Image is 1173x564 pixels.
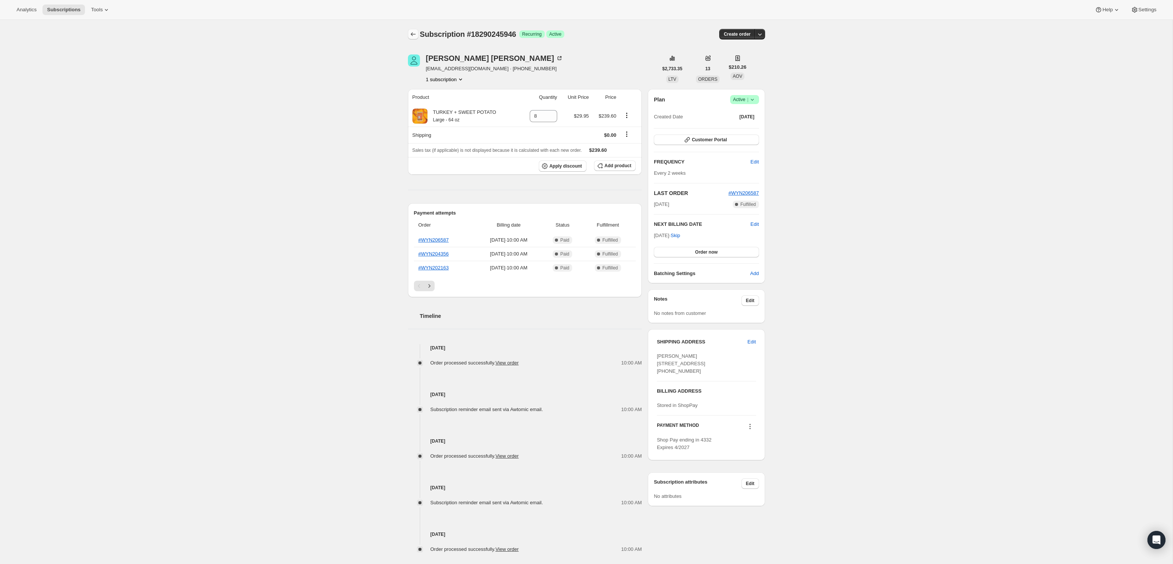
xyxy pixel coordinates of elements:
[657,338,747,346] h3: SHIPPING ADDRESS
[1102,7,1112,13] span: Help
[729,190,759,196] a: #WYN206587
[545,221,580,229] span: Status
[412,109,427,124] img: product img
[733,74,742,79] span: AOV
[520,89,559,106] th: Quantity
[662,66,682,72] span: $2,733.35
[657,387,756,395] h3: BILLING ADDRESS
[746,481,755,487] span: Edit
[42,5,85,15] button: Subscriptions
[408,531,642,538] h4: [DATE]
[654,295,741,306] h3: Notes
[560,251,569,257] span: Paid
[602,237,618,243] span: Fulfilled
[654,158,750,166] h2: FREQUENCY
[747,97,748,103] span: |
[654,270,750,277] h6: Batching Settings
[657,353,705,374] span: [PERSON_NAME] [STREET_ADDRESS] [PHONE_NUMBER]
[740,114,755,120] span: [DATE]
[599,113,616,119] span: $239.60
[408,89,520,106] th: Product
[741,295,759,306] button: Edit
[621,499,642,507] span: 10:00 AM
[621,111,633,119] button: Product actions
[735,112,759,122] button: [DATE]
[605,163,631,169] span: Add product
[12,5,41,15] button: Analytics
[408,484,642,491] h4: [DATE]
[733,96,756,103] span: Active
[668,77,676,82] span: LTV
[408,54,420,67] span: Roxanne Braga-Mitchell
[705,66,710,72] span: 13
[621,452,642,460] span: 10:00 AM
[86,5,115,15] button: Tools
[654,310,706,316] span: No notes from customer
[750,221,759,228] span: Edit
[747,338,756,346] span: Edit
[408,391,642,398] h4: [DATE]
[496,360,519,366] a: View order
[654,96,665,103] h2: Plan
[750,270,759,277] span: Add
[430,453,519,459] span: Order processed successfully.
[426,65,563,73] span: [EMAIL_ADDRESS][DOMAIN_NAME] · [PHONE_NUMBER]
[426,54,563,62] div: [PERSON_NAME] [PERSON_NAME]
[17,7,36,13] span: Analytics
[654,135,759,145] button: Customer Portal
[654,221,750,228] h2: NEXT BILLING DATE
[408,29,418,39] button: Subscriptions
[719,29,755,39] button: Create order
[743,336,760,348] button: Edit
[750,158,759,166] span: Edit
[729,189,759,197] button: #WYN206587
[741,478,759,489] button: Edit
[574,113,589,119] span: $29.95
[621,406,642,413] span: 10:00 AM
[1126,5,1161,15] button: Settings
[591,89,618,106] th: Price
[559,89,591,106] th: Unit Price
[654,478,741,489] h3: Subscription attributes
[585,221,632,229] span: Fulfillment
[657,402,697,408] span: Stored in ShopPay
[427,109,496,124] div: TURKEY + SWEET POTATO
[539,160,586,172] button: Apply discount
[692,137,727,143] span: Customer Portal
[654,247,759,257] button: Order now
[602,265,618,271] span: Fulfilled
[414,281,636,291] nav: Pagination
[408,127,520,143] th: Shipping
[654,189,728,197] h2: LAST ORDER
[1147,531,1165,549] div: Open Intercom Messenger
[549,31,562,37] span: Active
[729,64,746,71] span: $210.26
[654,493,682,499] span: No attributes
[654,113,683,121] span: Created Date
[420,30,516,38] span: Subscription #18290245946
[594,160,636,171] button: Add product
[477,221,541,229] span: Billing date
[621,546,642,553] span: 10:00 AM
[91,7,103,13] span: Tools
[418,265,449,271] a: #WYN202163
[412,148,582,153] span: Sales tax (if applicable) is not displayed because it is calculated with each new order.
[746,298,755,304] span: Edit
[418,251,449,257] a: #WYN204356
[658,64,687,74] button: $2,733.35
[426,76,464,83] button: Product actions
[1138,7,1156,13] span: Settings
[433,117,460,122] small: Large - 64 oz
[698,77,717,82] span: ORDERS
[695,249,718,255] span: Order now
[408,437,642,445] h4: [DATE]
[621,359,642,367] span: 10:00 AM
[671,232,680,239] span: Skip
[604,132,617,138] span: $0.00
[477,236,541,244] span: [DATE] · 10:00 AM
[666,230,685,242] button: Skip
[740,201,756,207] span: Fulfilled
[418,237,449,243] a: #WYN206587
[654,233,680,238] span: [DATE] ·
